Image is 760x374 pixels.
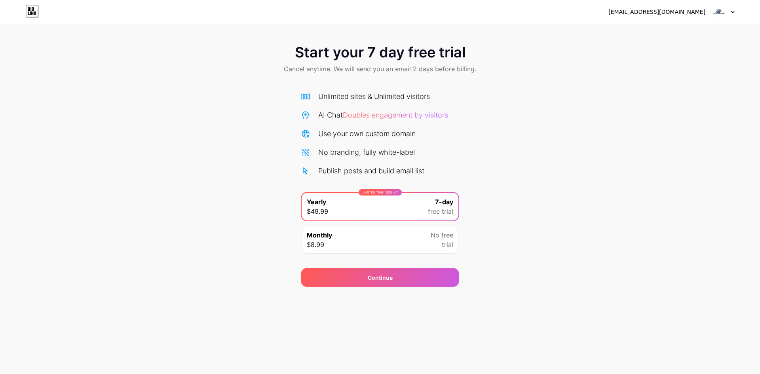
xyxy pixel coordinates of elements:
span: Cancel anytime. We will send you an email 2 days before billing. [284,64,476,74]
div: [EMAIL_ADDRESS][DOMAIN_NAME] [608,8,705,16]
span: 7-day [435,197,453,207]
span: free trial [428,207,453,216]
span: $49.99 [307,207,328,216]
div: No branding, fully white-label [318,147,415,158]
div: LIMITED TIME : 50% off [359,189,402,196]
span: Monthly [307,230,332,240]
span: No free [431,230,453,240]
div: Unlimited sites & Unlimited visitors [318,91,430,102]
div: Continue [368,273,393,282]
span: Yearly [307,197,326,207]
div: AI Chat [318,110,448,120]
span: $8.99 [307,240,324,249]
img: dullescarservice [711,4,726,19]
div: Publish posts and build email list [318,165,424,176]
span: Start your 7 day free trial [295,44,465,60]
div: Use your own custom domain [318,128,416,139]
span: Doubles engagement by visitors [343,111,448,119]
span: trial [442,240,453,249]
